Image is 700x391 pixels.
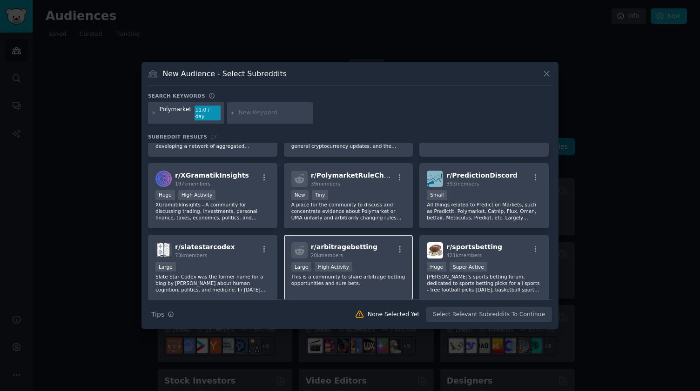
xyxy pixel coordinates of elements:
span: r/ PolymarketRuleChaos [311,172,397,179]
span: r/ sportsbetting [446,243,502,251]
div: Large [155,262,176,272]
div: 11.0 / day [195,106,221,120]
img: sportsbetting [427,242,443,258]
span: r/ slatestarcodex [175,243,235,251]
div: Tiny [312,190,329,200]
img: PredictionDiscord [427,171,443,187]
p: XGramatikInsights - A community for discussing trading, investments, personal finance, taxes, eco... [155,201,270,221]
p: This is a community to share arbitrage betting opportunities and sure bets. [291,273,406,286]
div: None Selected Yet [368,311,419,319]
span: Tips [151,310,164,319]
span: r/ arbitragebetting [311,243,377,251]
img: XGramatikInsights [155,171,172,187]
input: New Keyword [239,109,310,117]
p: [PERSON_NAME]'s sports betting forum, dedicated to sports betting picks for all sports - free foo... [427,273,541,293]
h3: New Audience - Select Subreddits [163,69,287,79]
span: 393 members [446,181,479,186]
span: r/ XGramatikInsights [175,172,249,179]
div: Polymarket [160,106,192,120]
div: New [291,190,309,200]
div: High Activity [178,190,216,200]
span: Subreddit Results [148,133,207,140]
div: Huge [427,262,446,272]
span: r/ PredictionDiscord [446,172,517,179]
span: 421k members [446,252,482,258]
div: Large [291,262,312,272]
div: Small [427,190,447,200]
h3: Search keywords [148,93,205,99]
span: 73k members [175,252,207,258]
span: 39 members [311,181,340,186]
div: Super Active [450,262,487,272]
p: Slate Star Codex was the former name for a blog by [PERSON_NAME] about human cognition, politics,... [155,273,270,293]
span: 17 [210,134,217,139]
p: All things related to Prediction Markets, such as PredictIt, Polymarket, Catnip, Flux, Omen, betf... [427,201,541,221]
div: Huge [155,190,175,200]
button: Tips [148,306,177,323]
span: 197k members [175,181,210,186]
img: slatestarcodex [155,242,172,258]
p: A place for the community to discuss and concentrate evidence about Polymarket or UMA unfairly an... [291,201,406,221]
div: High Activity [315,262,352,272]
span: 20k members [311,252,343,258]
